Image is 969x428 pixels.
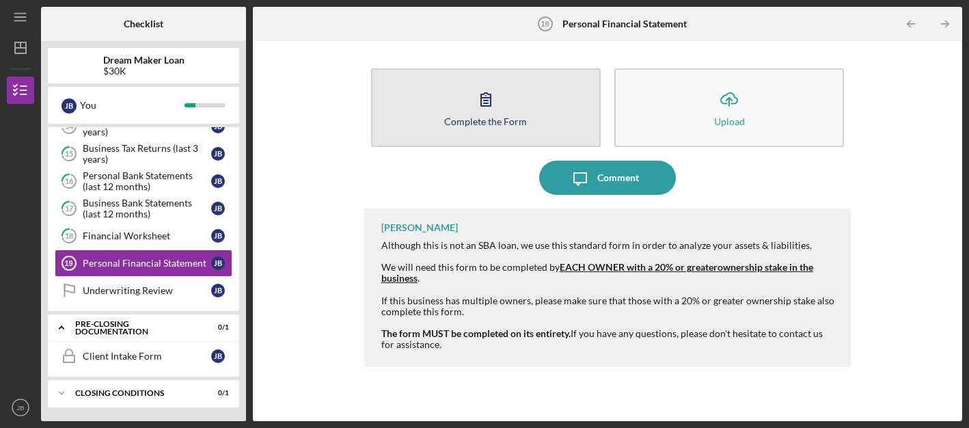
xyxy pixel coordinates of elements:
div: 0 / 1 [204,323,229,332]
div: Although this is not an SBA loan, we use this standard form in order to analyze your assets & lia... [381,240,838,251]
div: J B [211,284,225,297]
div: [PERSON_NAME] [381,222,458,233]
div: J B [211,202,225,215]
div: J B [211,256,225,270]
tspan: 14 [65,122,74,131]
button: Comment [539,161,676,195]
div: J B [211,174,225,188]
div: Business Tax Returns (last 3 years) [83,143,211,165]
div: Underwriting Review [83,285,211,296]
a: Underwriting ReviewJB [55,277,232,304]
div: Pre-Closing Documentation [75,320,195,336]
button: JB [7,394,34,421]
div: Business Bank Statements (last 12 months) [83,198,211,219]
div: J B [211,349,225,363]
div: Financial Worksheet [83,230,211,241]
a: 16Personal Bank Statements (last 12 months)JB [55,168,232,195]
tspan: 18 [65,232,73,241]
div: Complete the Form [444,116,527,126]
div: Upload [714,116,745,126]
div: Closing Conditions [75,389,195,397]
tspan: 15 [65,150,73,159]
tspan: 16 [65,177,74,186]
a: 18Financial WorksheetJB [55,222,232,250]
b: Checklist [124,18,163,29]
div: 0 / 1 [204,389,229,397]
button: Complete the Form [371,68,601,147]
a: 17Business Bank Statements (last 12 months)JB [55,195,232,222]
div: Comment [597,161,639,195]
u: ownership stake in the business [381,261,813,284]
tspan: 19 [64,259,72,267]
text: JB [16,404,24,412]
div: We will need this form to be completed by . [381,262,838,284]
a: 15Business Tax Returns (last 3 years)JB [55,140,232,168]
div: J B [62,98,77,113]
a: Client Intake FormJB [55,343,232,370]
div: If you have any questions, please don't hesitate to contact us for assistance. [381,240,838,350]
div: If this business has multiple owners, please make sure that those with a 20% or greater ownership... [381,295,838,317]
button: Upload [614,68,844,147]
b: Dream Maker Loan [103,55,185,66]
div: Personal Financial Statement [83,258,211,269]
strong: The form MUST be completed on its entirety. [381,327,571,339]
div: You [80,94,185,117]
tspan: 19 [541,20,549,28]
div: Client Intake Form [83,351,211,362]
div: J B [211,229,225,243]
b: Personal Financial Statement [562,18,687,29]
div: $30K [103,66,185,77]
tspan: 17 [65,204,74,213]
div: J B [211,147,225,161]
a: 19Personal Financial StatementJB [55,250,232,277]
div: Personal Bank Statements (last 12 months) [83,170,211,192]
strong: EACH OWNER with a 20% or greater [560,261,718,273]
